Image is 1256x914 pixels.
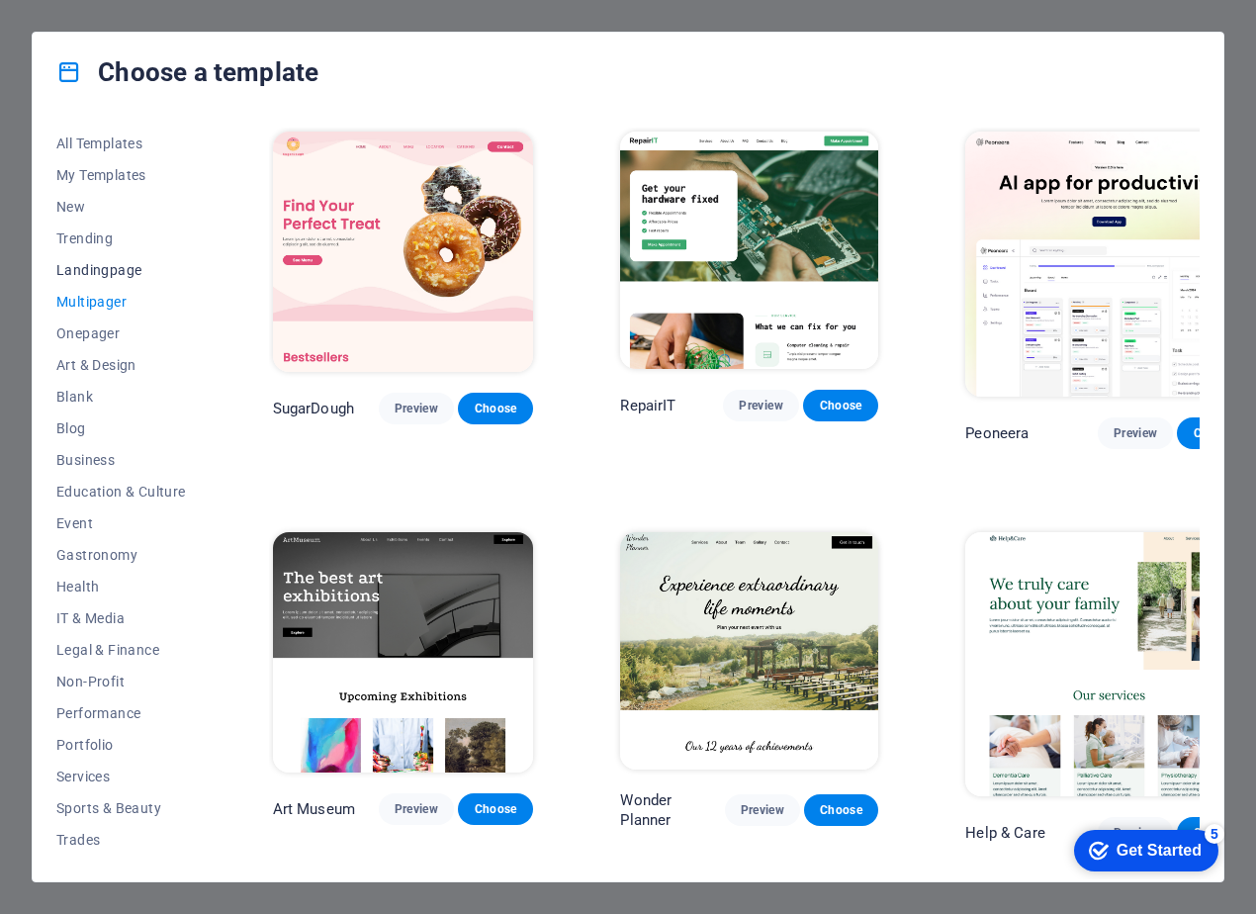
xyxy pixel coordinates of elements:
span: Blank [56,389,186,405]
span: Choose [474,401,517,416]
img: Help & Care [965,532,1252,797]
span: Services [56,769,186,784]
button: Trending [56,223,186,254]
img: SugarDough [273,132,534,372]
span: Gastronomy [56,547,186,563]
button: Onepager [56,318,186,349]
span: IT & Media [56,610,186,626]
span: Non-Profit [56,674,186,689]
button: Gastronomy [56,539,186,571]
span: Business [56,452,186,468]
span: Blog [56,420,186,436]
button: My Templates [56,159,186,191]
span: Trades [56,832,186,848]
span: Preview [1114,425,1157,441]
button: Art & Design [56,349,186,381]
button: New [56,191,186,223]
span: Trending [56,230,186,246]
img: Peoneera [965,132,1252,397]
button: Health [56,571,186,602]
button: Trades [56,824,186,856]
span: Choose [1193,425,1236,441]
button: Multipager [56,286,186,318]
button: Preview [1098,817,1173,849]
span: Choose [474,801,517,817]
span: Landingpage [56,262,186,278]
span: Art & Design [56,357,186,373]
button: Legal & Finance [56,634,186,666]
div: 5 [146,4,166,24]
img: Wonder Planner [620,532,878,770]
button: Choose [804,794,879,826]
button: Business [56,444,186,476]
p: Help & Care [965,823,1045,843]
button: Choose [1177,417,1252,449]
button: Choose [458,793,533,825]
span: Preview [739,398,782,413]
button: Preview [379,793,454,825]
button: Travel [56,856,186,887]
span: Choose [820,802,863,818]
p: SugarDough [273,399,354,418]
button: IT & Media [56,602,186,634]
span: Preview [395,401,438,416]
button: Event [56,507,186,539]
button: Preview [1098,417,1173,449]
span: Health [56,579,186,594]
button: Non-Profit [56,666,186,697]
p: Wonder Planner [620,790,725,830]
h4: Choose a template [56,56,318,88]
div: Get Started [58,22,143,40]
span: Preview [741,802,784,818]
span: Performance [56,705,186,721]
p: Peoneera [965,423,1029,443]
p: RepairIT [620,396,675,415]
span: All Templates [56,136,186,151]
span: Multipager [56,294,186,310]
p: Art Museum [273,799,355,819]
button: Preview [725,794,800,826]
span: Legal & Finance [56,642,186,658]
span: My Templates [56,167,186,183]
button: Preview [379,393,454,424]
span: Event [56,515,186,531]
img: Art Museum [273,532,534,773]
span: Preview [395,801,438,817]
button: Landingpage [56,254,186,286]
button: Services [56,761,186,792]
span: Education & Culture [56,484,186,500]
span: Choose [819,398,862,413]
span: Onepager [56,325,186,341]
span: Portfolio [56,737,186,753]
button: Performance [56,697,186,729]
button: Blank [56,381,186,412]
button: Preview [723,390,798,421]
button: Blog [56,412,186,444]
button: Portfolio [56,729,186,761]
div: Get Started 5 items remaining, 0% complete [16,10,160,51]
img: RepairIT [620,132,878,369]
span: New [56,199,186,215]
button: Education & Culture [56,476,186,507]
span: Sports & Beauty [56,800,186,816]
button: Sports & Beauty [56,792,186,824]
button: All Templates [56,128,186,159]
button: Choose [458,393,533,424]
button: Choose [803,390,878,421]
